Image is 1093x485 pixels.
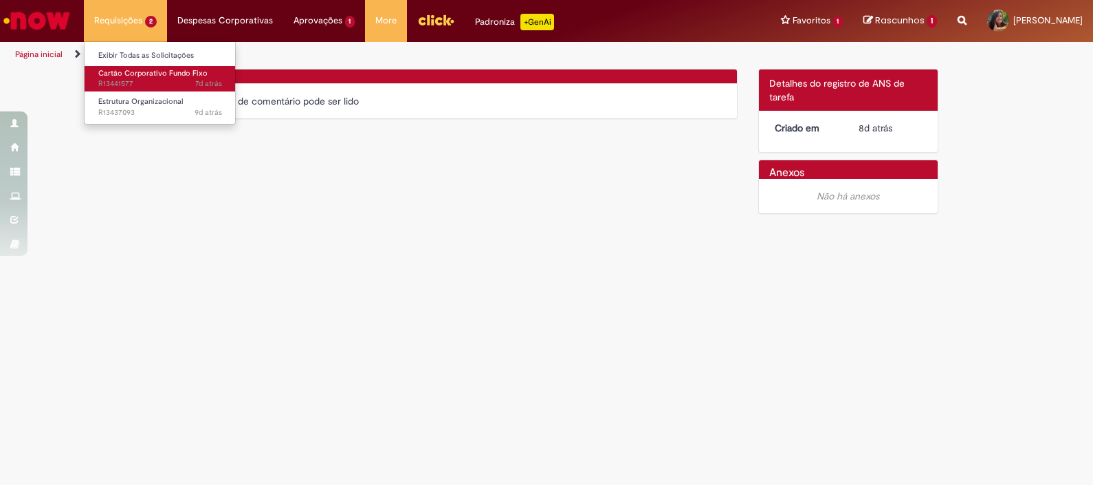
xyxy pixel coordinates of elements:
span: Aprovações [294,14,342,28]
div: Nenhum campo de comentário pode ser lido [166,94,727,108]
span: Detalhes do registro de ANS de tarefa [769,77,905,103]
span: More [375,14,397,28]
span: R13441577 [98,78,222,89]
span: R13437093 [98,107,222,118]
div: Padroniza [475,14,554,30]
img: click_logo_yellow_360x200.png [417,10,454,30]
a: Página inicial [15,49,63,60]
span: 8d atrás [859,122,892,134]
ul: Requisições [84,41,236,125]
span: 9d atrás [195,107,222,118]
a: Exibir Todas as Solicitações [85,48,236,63]
span: Despesas Corporativas [177,14,273,28]
span: 1 [927,15,937,28]
span: [PERSON_NAME] [1013,14,1083,26]
span: Rascunhos [875,14,925,27]
span: Favoritos [793,14,830,28]
time: 22/08/2025 09:56:20 [859,122,892,134]
span: Requisições [94,14,142,28]
dt: Criado em [764,121,849,135]
div: 22/08/2025 09:56:20 [859,121,923,135]
ul: Trilhas de página [10,42,718,67]
img: ServiceNow [1,7,72,34]
span: Cartão Corporativo Fundo Fixo [98,68,208,78]
span: 1 [345,16,355,28]
time: 23/08/2025 08:01:47 [195,78,222,89]
span: Estrutura Organizacional [98,96,183,107]
a: Aberto R13441577 : Cartão Corporativo Fundo Fixo [85,66,236,91]
a: Rascunhos [863,14,937,28]
span: 1 [833,16,843,28]
span: 2 [145,16,157,28]
a: Aberto R13437093 : Estrutura Organizacional [85,94,236,120]
span: 7d atrás [195,78,222,89]
h2: Anexos [769,167,804,180]
em: Não há anexos [817,190,879,202]
p: +GenAi [520,14,554,30]
time: 21/08/2025 15:40:24 [195,107,222,118]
